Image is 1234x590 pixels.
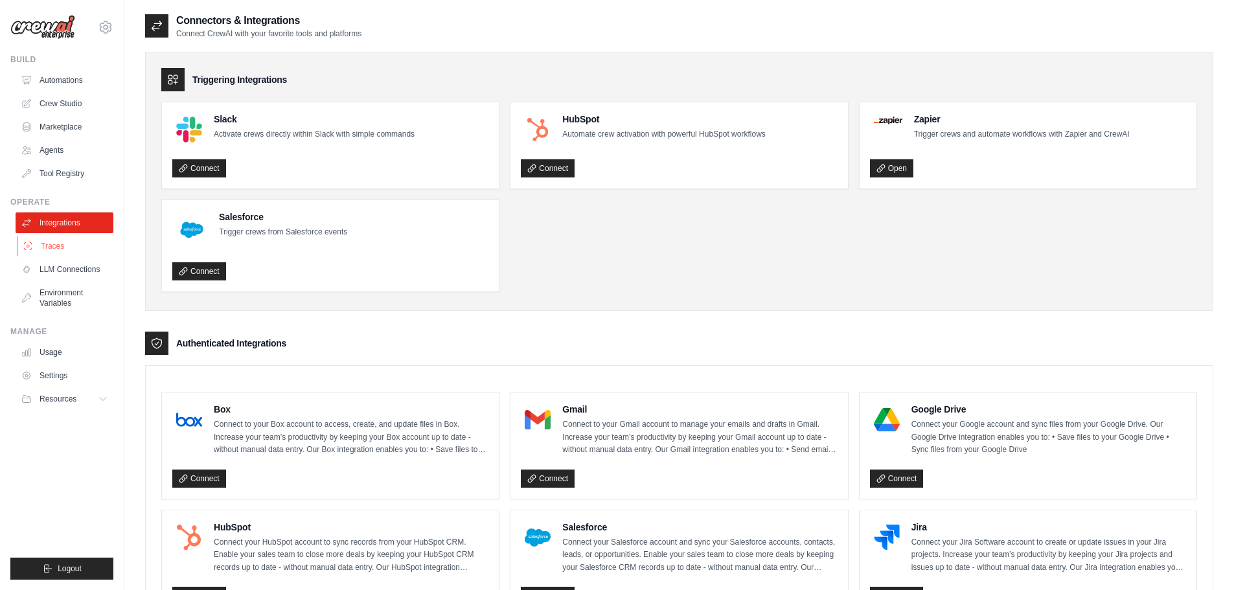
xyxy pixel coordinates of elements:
h3: Triggering Integrations [192,73,287,86]
p: Connect CrewAI with your favorite tools and platforms [176,28,361,39]
img: Box Logo [176,407,202,433]
span: Resources [40,394,76,404]
a: Environment Variables [16,282,113,313]
h4: Box [214,403,488,416]
a: Connect [172,470,226,488]
p: Connect to your Box account to access, create, and update files in Box. Increase your team’s prod... [214,418,488,457]
img: Slack Logo [176,117,202,142]
p: Trigger crews from Salesforce events [219,226,347,239]
img: Gmail Logo [525,407,551,433]
h2: Connectors & Integrations [176,13,361,28]
p: Trigger crews and automate workflows with Zapier and CrewAI [914,128,1130,141]
a: Connect [172,159,226,177]
a: Usage [16,342,113,363]
a: Traces [17,236,115,256]
button: Resources [16,389,113,409]
div: Build [10,54,113,65]
a: Connect [521,470,575,488]
img: Salesforce Logo [525,525,551,550]
a: Tool Registry [16,163,113,184]
span: Logout [58,563,82,574]
h4: Salesforce [219,210,347,223]
a: LLM Connections [16,259,113,280]
img: Jira Logo [874,525,900,550]
img: Google Drive Logo [874,407,900,433]
a: Connect [172,262,226,280]
img: Logo [10,15,75,40]
p: Connect your Jira Software account to create or update issues in your Jira projects. Increase you... [911,536,1186,574]
img: HubSpot Logo [525,117,551,142]
a: Crew Studio [16,93,113,114]
p: Connect your Salesforce account and sync your Salesforce accounts, contacts, leads, or opportunit... [562,536,837,574]
p: Activate crews directly within Slack with simple commands [214,128,415,141]
h4: Gmail [562,403,837,416]
img: HubSpot Logo [176,525,202,550]
div: Operate [10,197,113,207]
a: Automations [16,70,113,91]
a: Settings [16,365,113,386]
button: Logout [10,558,113,580]
p: Automate crew activation with powerful HubSpot workflows [562,128,765,141]
img: Zapier Logo [874,117,902,124]
h4: Salesforce [562,521,837,534]
a: Integrations [16,212,113,233]
a: Marketplace [16,117,113,137]
a: Agents [16,140,113,161]
img: Salesforce Logo [176,214,207,245]
p: Connect your Google account and sync files from your Google Drive. Our Google Drive integration e... [911,418,1186,457]
h4: Zapier [914,113,1130,126]
p: Connect to your Gmail account to manage your emails and drafts in Gmail. Increase your team’s pro... [562,418,837,457]
h3: Authenticated Integrations [176,337,286,350]
h4: Jira [911,521,1186,534]
h4: HubSpot [214,521,488,534]
a: Connect [521,159,575,177]
h4: Google Drive [911,403,1186,416]
p: Connect your HubSpot account to sync records from your HubSpot CRM. Enable your sales team to clo... [214,536,488,574]
h4: Slack [214,113,415,126]
a: Open [870,159,913,177]
h4: HubSpot [562,113,765,126]
a: Connect [870,470,924,488]
div: Manage [10,326,113,337]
